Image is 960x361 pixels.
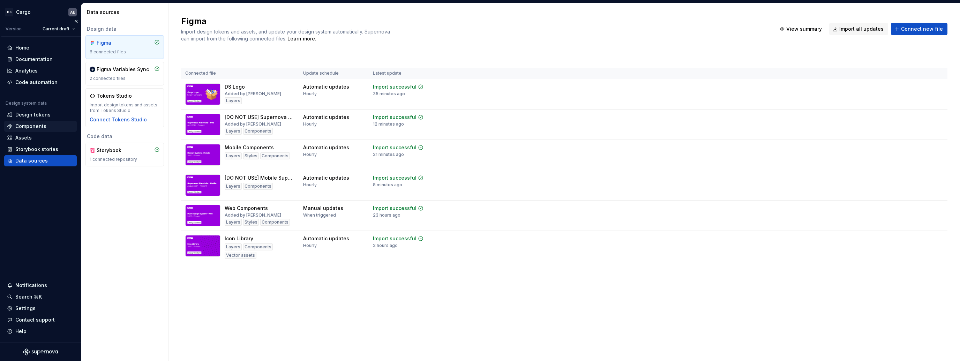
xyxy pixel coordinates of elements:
[90,49,160,55] div: 6 connected files
[181,68,299,79] th: Connected file
[303,205,343,212] div: Manual updates
[373,205,417,212] div: Import successful
[373,174,417,181] div: Import successful
[15,157,48,164] div: Data sources
[225,152,242,159] div: Layers
[373,182,402,188] div: 8 minutes ago
[15,56,53,63] div: Documentation
[85,88,164,127] a: Tokens StudioImport design tokens and assets from Tokens StudioConnect Tokens Studio
[97,66,149,73] div: Figma Variables Sync
[786,25,822,32] span: View summary
[303,174,349,181] div: Automatic updates
[243,152,259,159] div: Styles
[15,134,32,141] div: Assets
[15,123,46,130] div: Components
[15,146,58,153] div: Storybook stories
[225,91,281,97] div: Added by [PERSON_NAME]
[225,205,268,212] div: Web Components
[4,155,77,166] a: Data sources
[4,291,77,302] button: Search ⌘K
[225,219,242,226] div: Layers
[225,183,242,190] div: Layers
[15,79,58,86] div: Code automation
[243,219,259,226] div: Styles
[15,111,51,118] div: Design tokens
[303,114,349,121] div: Automatic updates
[303,182,317,188] div: Hourly
[39,24,78,34] button: Current draft
[90,116,147,123] button: Connect Tokens Studio
[90,102,160,113] div: Import design tokens and assets from Tokens Studio
[373,212,400,218] div: 23 hours ago
[243,128,273,135] div: Components
[15,316,55,323] div: Contact support
[4,54,77,65] a: Documentation
[373,152,404,157] div: 21 minutes ago
[243,183,273,190] div: Components
[373,91,405,97] div: 35 minutes ago
[225,174,295,181] div: [DO NOT USE] Mobile Supernova Materials
[15,282,47,289] div: Notifications
[901,25,943,32] span: Connect new file
[225,97,242,104] div: Layers
[43,26,69,32] span: Current draft
[839,25,884,32] span: Import all updates
[15,293,42,300] div: Search ⌘K
[303,243,317,248] div: Hourly
[97,147,130,154] div: Storybook
[891,23,947,35] button: Connect new file
[776,23,826,35] button: View summary
[303,212,336,218] div: When triggered
[373,235,417,242] div: Import successful
[225,235,253,242] div: Icon Library
[97,92,132,99] div: Tokens Studio
[225,128,242,135] div: Layers
[303,91,317,97] div: Hourly
[97,39,130,46] div: Figma
[373,144,417,151] div: Import successful
[85,35,164,59] a: Figma6 connected files
[225,252,256,259] div: Vector assets
[90,76,160,81] div: 2 connected files
[369,68,441,79] th: Latest update
[85,62,164,85] a: Figma Variables Sync2 connected files
[4,144,77,155] a: Storybook stories
[4,65,77,76] a: Analytics
[1,5,80,20] button: DSCargoAE
[71,16,81,26] button: Collapse sidebar
[70,9,75,15] div: AE
[85,143,164,166] a: Storybook1 connected repository
[15,305,36,312] div: Settings
[829,23,888,35] button: Import all updates
[303,121,317,127] div: Hourly
[260,219,290,226] div: Components
[16,9,31,16] div: Cargo
[373,83,417,90] div: Import successful
[299,68,369,79] th: Update schedule
[85,25,164,32] div: Design data
[85,133,164,140] div: Code data
[225,144,274,151] div: Mobile Components
[4,280,77,291] button: Notifications
[260,152,290,159] div: Components
[225,212,281,218] div: Added by [PERSON_NAME]
[287,35,315,42] a: Learn more
[90,157,160,162] div: 1 connected repository
[303,144,349,151] div: Automatic updates
[4,326,77,337] button: Help
[303,235,349,242] div: Automatic updates
[243,243,273,250] div: Components
[4,121,77,132] a: Components
[15,328,27,335] div: Help
[15,44,29,51] div: Home
[4,109,77,120] a: Design tokens
[4,42,77,53] a: Home
[23,348,58,355] svg: Supernova Logo
[225,243,242,250] div: Layers
[225,121,281,127] div: Added by [PERSON_NAME]
[4,303,77,314] a: Settings
[4,314,77,325] button: Contact support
